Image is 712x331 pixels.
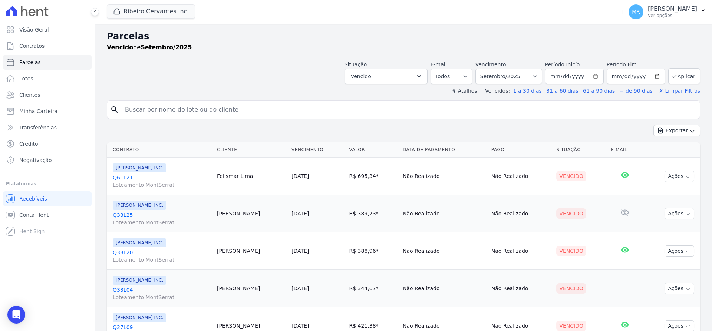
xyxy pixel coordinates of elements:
[623,1,712,22] button: MR [PERSON_NAME] Ver opções
[346,158,400,195] td: R$ 695,34
[6,179,89,188] div: Plataformas
[351,72,371,81] span: Vencido
[648,5,697,13] p: [PERSON_NAME]
[346,270,400,307] td: R$ 344,67
[19,211,49,219] span: Conta Hent
[113,249,211,264] a: Q33L20Loteamento MontSerrat
[345,62,369,67] label: Situação:
[583,88,615,94] a: 61 a 90 dias
[346,195,400,232] td: R$ 389,73
[346,232,400,270] td: R$ 388,96
[19,195,47,202] span: Recebíveis
[488,142,554,158] th: Pago
[141,44,192,51] strong: Setembro/2025
[19,59,41,66] span: Parcelas
[291,323,309,329] a: [DATE]
[291,173,309,179] a: [DATE]
[556,283,586,294] div: Vencido
[620,88,653,94] a: + de 90 dias
[3,153,92,168] a: Negativação
[400,232,488,270] td: Não Realizado
[214,195,289,232] td: [PERSON_NAME]
[556,171,586,181] div: Vencido
[19,91,40,99] span: Clientes
[475,62,508,67] label: Vencimento:
[113,286,211,301] a: Q33L04Loteamento MontSerrat
[214,158,289,195] td: Felismar Lima
[3,87,92,102] a: Clientes
[19,42,44,50] span: Contratos
[513,88,542,94] a: 1 a 30 dias
[113,201,166,210] span: [PERSON_NAME] INC.
[214,270,289,307] td: [PERSON_NAME]
[665,208,694,219] button: Ações
[632,9,640,14] span: MR
[556,208,586,219] div: Vencido
[113,313,166,322] span: [PERSON_NAME] INC.
[488,195,554,232] td: Não Realizado
[400,195,488,232] td: Não Realizado
[3,104,92,119] a: Minha Carteira
[546,88,578,94] a: 31 a 60 dias
[7,306,25,324] div: Open Intercom Messenger
[19,75,33,82] span: Lotes
[656,88,700,94] a: ✗ Limpar Filtros
[3,22,92,37] a: Visão Geral
[113,181,211,189] span: Loteamento MontSerrat
[19,124,57,131] span: Transferências
[289,142,346,158] th: Vencimento
[107,142,214,158] th: Contrato
[110,105,119,114] i: search
[607,61,665,69] label: Período Fim:
[3,55,92,70] a: Parcelas
[291,211,309,216] a: [DATE]
[19,26,49,33] span: Visão Geral
[556,246,586,256] div: Vencido
[19,140,38,148] span: Crédito
[107,4,195,19] button: Ribeiro Cervantes Inc.
[553,142,608,158] th: Situação
[346,142,400,158] th: Valor
[214,232,289,270] td: [PERSON_NAME]
[107,43,192,52] p: de
[291,248,309,254] a: [DATE]
[668,68,700,84] button: Aplicar
[121,102,697,117] input: Buscar por nome do lote ou do cliente
[291,285,309,291] a: [DATE]
[113,256,211,264] span: Loteamento MontSerrat
[3,191,92,206] a: Recebíveis
[113,276,166,285] span: [PERSON_NAME] INC.
[3,71,92,86] a: Lotes
[608,142,642,158] th: E-mail
[113,219,211,226] span: Loteamento MontSerrat
[488,270,554,307] td: Não Realizado
[113,174,211,189] a: Q61L21Loteamento MontSerrat
[488,232,554,270] td: Não Realizado
[400,158,488,195] td: Não Realizado
[3,208,92,222] a: Conta Hent
[107,44,133,51] strong: Vencido
[107,30,700,43] h2: Parcelas
[3,136,92,151] a: Crédito
[653,125,700,136] button: Exportar
[3,120,92,135] a: Transferências
[665,171,694,182] button: Ações
[452,88,477,94] label: ↯ Atalhos
[648,13,697,19] p: Ver opções
[665,245,694,257] button: Ações
[113,294,211,301] span: Loteamento MontSerrat
[556,321,586,331] div: Vencido
[545,62,581,67] label: Período Inicío:
[345,69,428,84] button: Vencido
[113,211,211,226] a: Q33L25Loteamento MontSerrat
[431,62,449,67] label: E-mail:
[113,238,166,247] span: [PERSON_NAME] INC.
[400,270,488,307] td: Não Realizado
[488,158,554,195] td: Não Realizado
[214,142,289,158] th: Cliente
[665,283,694,294] button: Ações
[19,107,57,115] span: Minha Carteira
[3,39,92,53] a: Contratos
[400,142,488,158] th: Data de Pagamento
[19,156,52,164] span: Negativação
